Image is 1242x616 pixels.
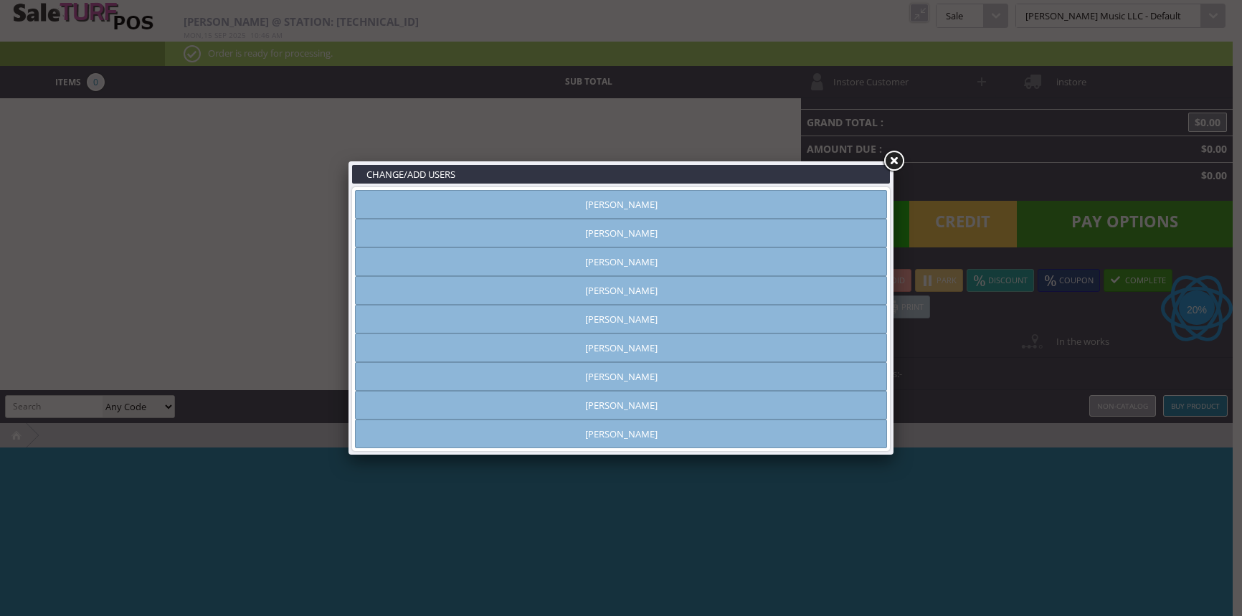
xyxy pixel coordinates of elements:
[355,190,887,219] a: [PERSON_NAME]
[355,219,887,247] a: [PERSON_NAME]
[355,420,887,448] a: [PERSON_NAME]
[881,148,906,174] a: Close
[352,165,890,184] h3: CHANGE/ADD USERS
[355,362,887,391] a: [PERSON_NAME]
[355,333,887,362] a: [PERSON_NAME]
[355,247,887,276] a: [PERSON_NAME]
[355,305,887,333] a: [PERSON_NAME]
[355,391,887,420] a: [PERSON_NAME]
[355,276,887,305] a: [PERSON_NAME]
